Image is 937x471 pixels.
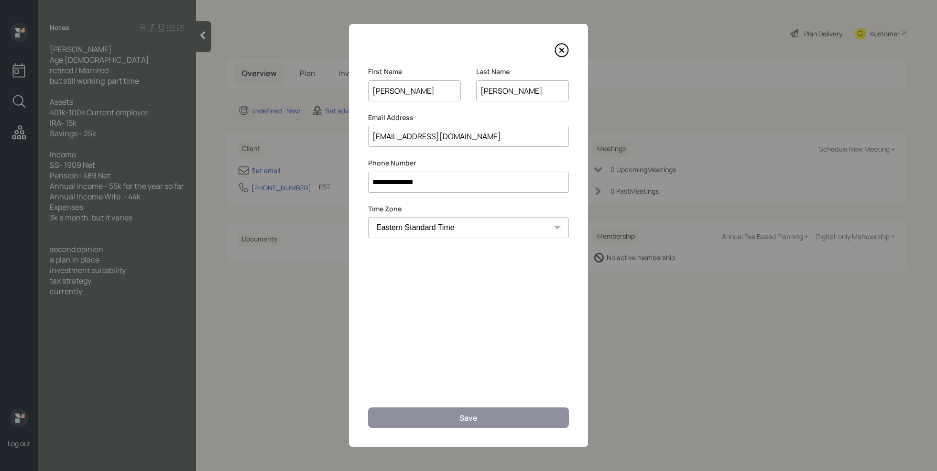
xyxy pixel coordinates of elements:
[368,158,569,168] label: Phone Number
[459,413,478,423] div: Save
[368,67,461,77] label: First Name
[476,67,569,77] label: Last Name
[368,113,569,122] label: Email Address
[368,204,569,214] label: Time Zone
[368,407,569,428] button: Save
